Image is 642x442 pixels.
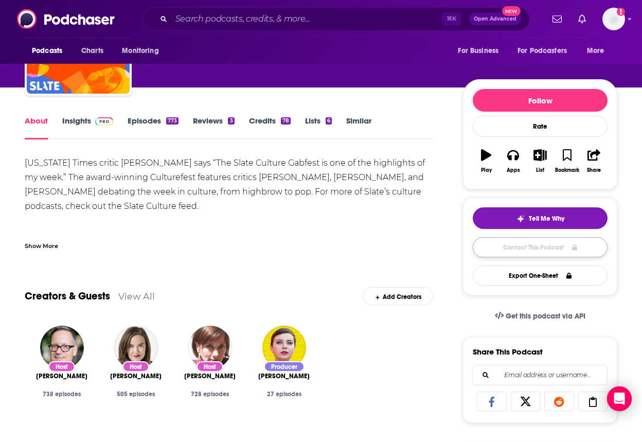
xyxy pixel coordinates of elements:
input: Email address or username... [481,365,599,385]
div: 3 [228,117,234,125]
span: [PERSON_NAME] [184,372,236,380]
img: Podchaser Pro [95,117,113,126]
a: Contact This Podcast [473,237,608,257]
button: Follow [473,89,608,112]
button: List [527,143,554,180]
button: open menu [511,41,582,61]
span: Charts [81,44,103,58]
img: Vic Whitley-Berry [262,326,306,369]
button: open menu [451,41,511,61]
a: Charts [75,41,110,61]
a: Similar [346,116,371,139]
a: View All [118,291,155,302]
a: Share on Reddit [544,392,574,411]
button: open menu [25,41,76,61]
span: [PERSON_NAME] [110,372,162,380]
span: [PERSON_NAME] [258,372,310,380]
a: Lists6 [305,116,332,139]
button: open menu [115,41,172,61]
input: Search podcasts, credits, & more... [171,11,442,27]
span: Podcasts [32,44,62,58]
a: Show notifications dropdown [548,10,566,28]
button: Apps [500,143,526,180]
div: Host [122,361,149,372]
span: Open Advanced [474,16,516,22]
span: Monitoring [122,44,158,58]
a: Julia Turner [110,372,162,380]
div: 6 [326,117,332,125]
a: Share on X/Twitter [511,392,541,411]
button: Play [473,143,500,180]
div: Play [481,167,492,173]
a: Copy Link [578,392,608,411]
a: InsightsPodchaser Pro [62,116,113,139]
span: Tell Me Why [529,215,564,223]
div: Rate [473,116,608,137]
span: For Business [458,44,498,58]
div: Apps [507,167,520,173]
div: [US_STATE] Times critic [PERSON_NAME] says “The Slate Culture Gabfest is one of the highlights of... [25,156,433,286]
img: tell me why sparkle [516,215,525,223]
a: Dana Stevens [184,372,236,380]
div: Host [48,361,75,372]
button: Export One-Sheet [473,266,608,286]
span: New [502,6,521,16]
a: Show notifications dropdown [574,10,590,28]
div: Add Creators [363,287,433,305]
a: Stephen Metcalf [36,372,87,380]
span: ⌘ K [442,12,461,26]
img: Stephen Metcalf [40,326,84,369]
div: 27 episodes [255,391,313,398]
button: open menu [580,41,617,61]
div: 78 [281,117,291,125]
img: User Profile [602,8,625,30]
div: Open Intercom Messenger [607,386,632,411]
img: Podchaser - Follow, Share and Rate Podcasts [17,9,116,29]
div: 728 episodes [181,391,239,398]
a: Vic Whitley-Berry [258,372,310,380]
div: Host [197,361,223,372]
span: Get this podcast via API [506,312,585,321]
button: Bookmark [554,143,580,180]
a: About [25,116,48,139]
div: 738 episodes [33,391,91,398]
a: Creators & Guests [25,290,110,303]
a: Episodes773 [128,116,179,139]
button: Open AdvancedNew [469,13,521,25]
div: Producer [264,361,305,372]
button: tell me why sparkleTell Me Why [473,207,608,229]
div: Search followers [473,365,608,385]
div: Share [587,167,601,173]
img: Dana Stevens [188,326,232,369]
a: Share on Facebook [477,392,507,411]
div: List [536,167,544,173]
div: 773 [166,117,179,125]
span: [PERSON_NAME] [36,372,87,380]
img: Julia Turner [114,326,158,369]
span: For Podcasters [518,44,567,58]
a: Get this podcast via API [487,304,594,329]
span: More [587,44,604,58]
div: Bookmark [555,167,579,173]
div: Search podcasts, credits, & more... [143,7,530,31]
a: Reviews3 [193,116,234,139]
svg: Add a profile image [617,8,625,16]
a: Credits78 [249,116,291,139]
button: Share [581,143,608,180]
h3: Share This Podcast [473,347,543,357]
span: Logged in as ScottWMann [602,8,625,30]
div: 505 episodes [107,391,165,398]
button: Show profile menu [602,8,625,30]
